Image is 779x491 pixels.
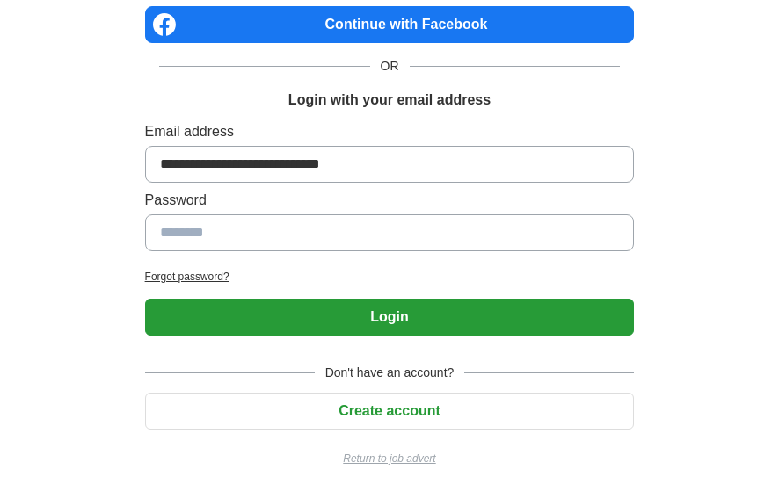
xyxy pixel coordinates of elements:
[145,451,635,466] a: Return to job advert
[315,364,465,382] span: Don't have an account?
[145,403,635,418] a: Create account
[145,269,635,285] a: Forgot password?
[145,299,635,336] button: Login
[288,90,491,111] h1: Login with your email address
[145,121,635,142] label: Email address
[145,190,635,211] label: Password
[370,57,410,76] span: OR
[145,393,635,430] button: Create account
[145,6,635,43] a: Continue with Facebook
